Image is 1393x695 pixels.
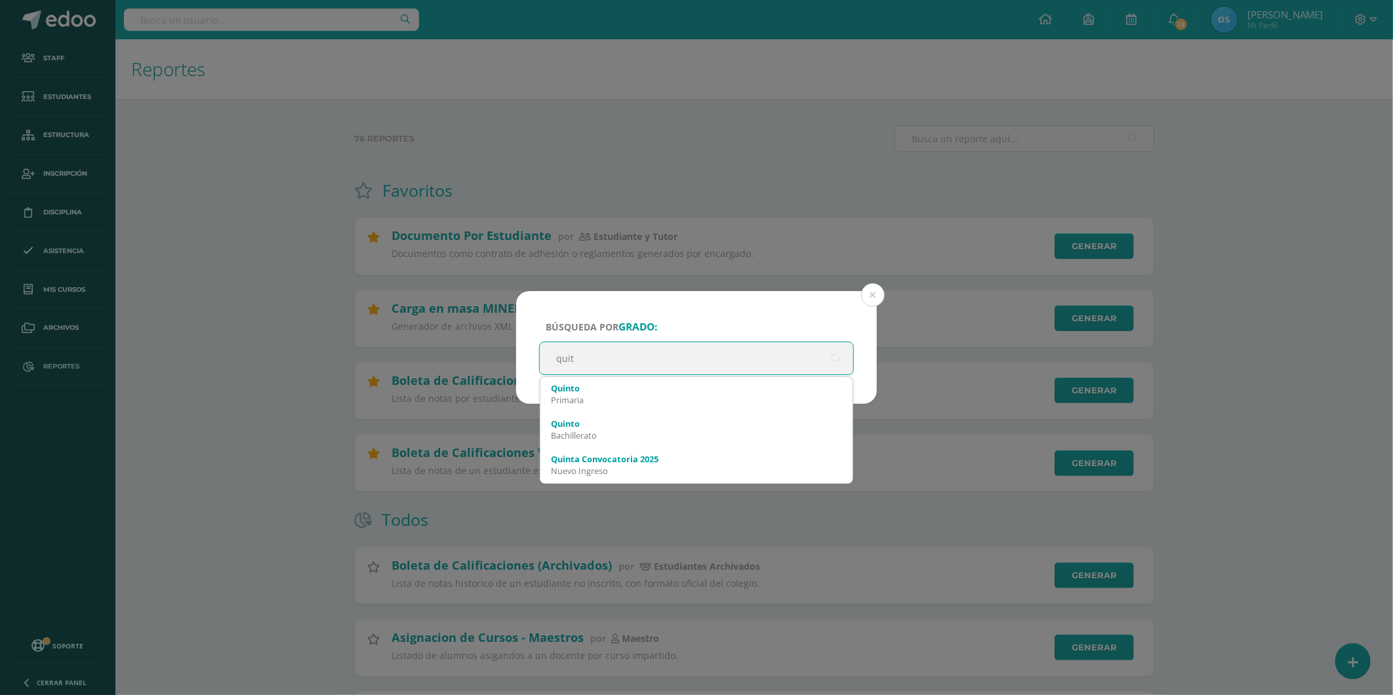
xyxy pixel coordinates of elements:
div: Quinto [551,418,842,429]
strong: Grado: [618,320,657,334]
input: ej. Primero, Segundo, etc. [540,342,853,374]
div: Quinta Convocatoria 2025 [551,453,842,465]
button: Close (Esc) [861,283,885,307]
div: Bachillerato [551,429,842,441]
div: Quinto [551,382,842,394]
div: Primaria [551,394,842,406]
span: Búsqueda por [546,321,657,333]
div: Nuevo Ingreso [551,465,842,477]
